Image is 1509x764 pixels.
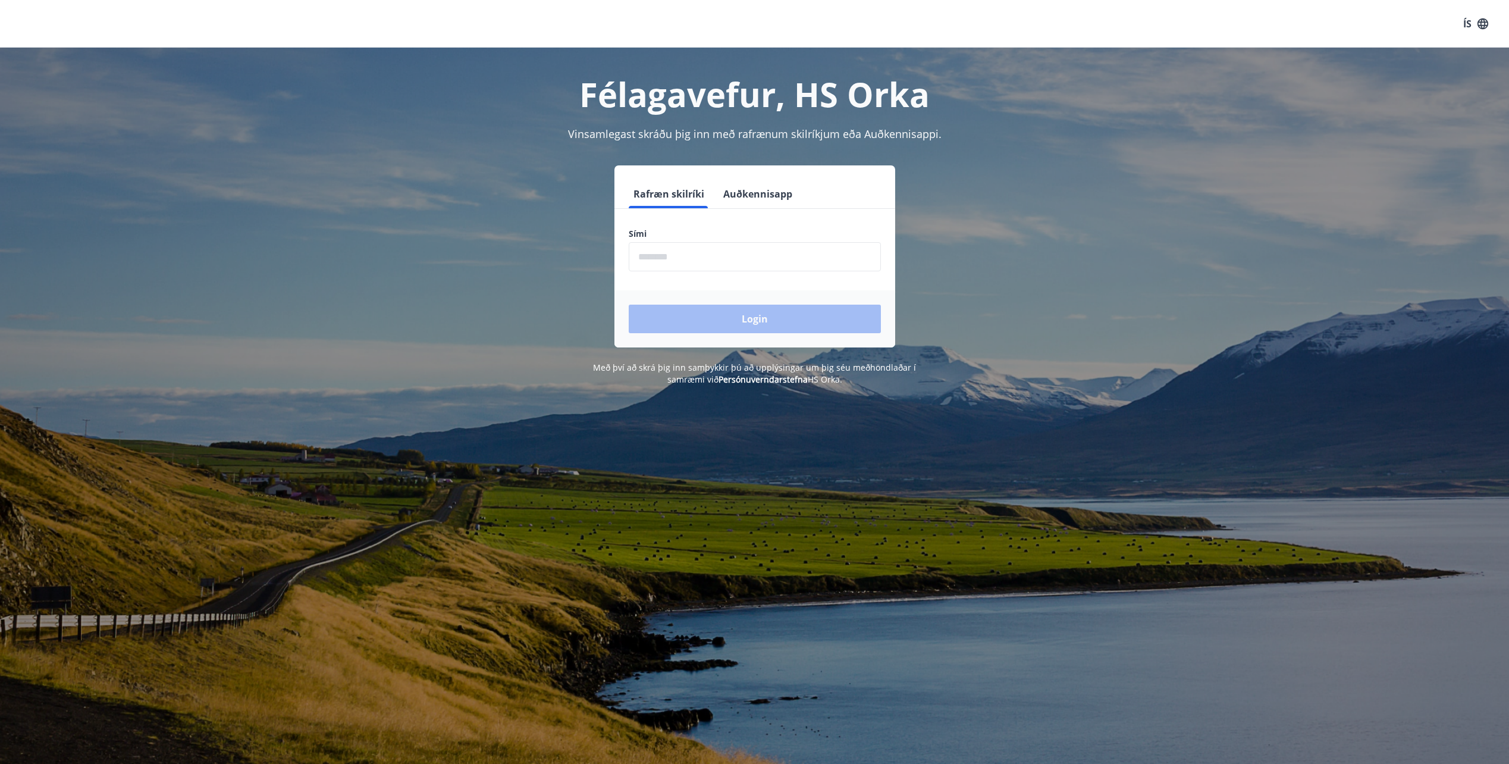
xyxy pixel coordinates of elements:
[719,374,808,385] a: Persónuverndarstefna
[593,362,916,385] span: Með því að skrá þig inn samþykkir þú að upplýsingar um þig séu meðhöndlaðar í samræmi við HS Orka.
[1457,13,1495,35] button: ÍS
[568,127,942,141] span: Vinsamlegast skráðu þig inn með rafrænum skilríkjum eða Auðkennisappi.
[629,180,709,208] button: Rafræn skilríki
[719,180,797,208] button: Auðkennisapp
[629,228,881,240] label: Sími
[341,71,1169,117] h1: Félagavefur, HS Orka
